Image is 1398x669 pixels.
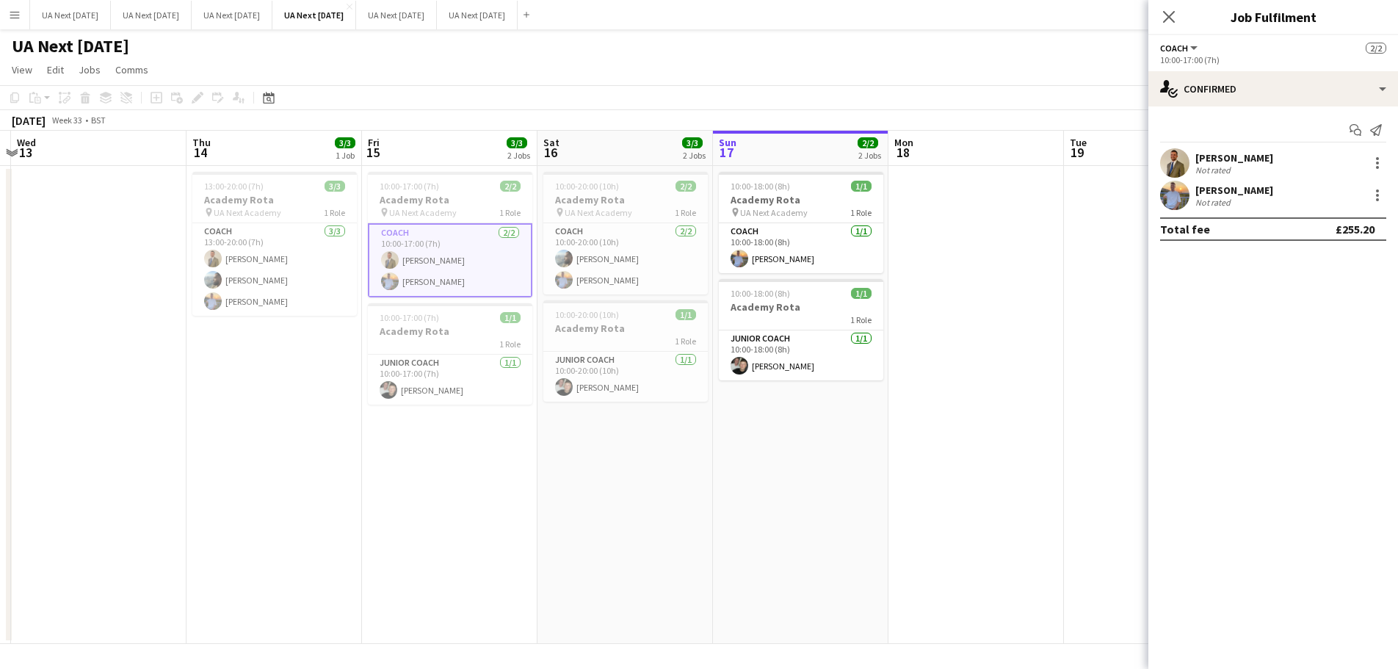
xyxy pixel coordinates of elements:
[30,1,111,29] button: UA Next [DATE]
[543,300,708,402] app-job-card: 10:00-20:00 (10h)1/1Academy Rota1 RoleJunior Coach1/110:00-20:00 (10h)[PERSON_NAME]
[1160,54,1386,65] div: 10:00-17:00 (7h)
[79,63,101,76] span: Jobs
[12,35,129,57] h1: UA Next [DATE]
[368,355,532,405] app-card-role: Junior Coach1/110:00-17:00 (7h)[PERSON_NAME]
[565,207,632,218] span: UA Next Academy
[6,60,38,79] a: View
[676,309,696,320] span: 1/1
[368,136,380,149] span: Fri
[719,300,883,314] h3: Academy Rota
[1070,136,1087,149] span: Tue
[851,288,872,299] span: 1/1
[740,207,808,218] span: UA Next Academy
[499,207,521,218] span: 1 Role
[719,172,883,273] app-job-card: 10:00-18:00 (8h)1/1Academy Rota UA Next Academy1 RoleCoach1/110:00-18:00 (8h)[PERSON_NAME]
[507,150,530,161] div: 2 Jobs
[731,181,790,192] span: 10:00-18:00 (8h)
[41,60,70,79] a: Edit
[437,1,518,29] button: UA Next [DATE]
[335,137,355,148] span: 3/3
[719,136,736,149] span: Sun
[543,223,708,294] app-card-role: Coach2/210:00-20:00 (10h)[PERSON_NAME][PERSON_NAME]
[543,352,708,402] app-card-role: Junior Coach1/110:00-20:00 (10h)[PERSON_NAME]
[543,193,708,206] h3: Academy Rota
[683,150,706,161] div: 2 Jobs
[192,1,272,29] button: UA Next [DATE]
[1160,43,1200,54] button: Coach
[675,207,696,218] span: 1 Role
[73,60,106,79] a: Jobs
[192,193,357,206] h3: Academy Rota
[858,150,881,161] div: 2 Jobs
[115,63,148,76] span: Comms
[731,288,790,299] span: 10:00-18:00 (8h)
[682,137,703,148] span: 3/3
[368,325,532,338] h3: Academy Rota
[1160,43,1188,54] span: Coach
[850,314,872,325] span: 1 Role
[1336,222,1375,236] div: £255.20
[109,60,154,79] a: Comms
[717,144,736,161] span: 17
[325,181,345,192] span: 3/3
[543,322,708,335] h3: Academy Rota
[12,63,32,76] span: View
[380,181,439,192] span: 10:00-17:00 (7h)
[214,207,281,218] span: UA Next Academy
[111,1,192,29] button: UA Next [DATE]
[368,303,532,405] app-job-card: 10:00-17:00 (7h)1/1Academy Rota1 RoleJunior Coach1/110:00-17:00 (7h)[PERSON_NAME]
[1068,144,1087,161] span: 19
[719,330,883,380] app-card-role: Junior Coach1/110:00-18:00 (8h)[PERSON_NAME]
[204,181,264,192] span: 13:00-20:00 (7h)
[555,309,619,320] span: 10:00-20:00 (10h)
[47,63,64,76] span: Edit
[368,223,532,297] app-card-role: Coach2/210:00-17:00 (7h)[PERSON_NAME][PERSON_NAME]
[15,144,36,161] span: 13
[851,181,872,192] span: 1/1
[356,1,437,29] button: UA Next [DATE]
[190,144,211,161] span: 14
[1195,151,1273,164] div: [PERSON_NAME]
[1148,7,1398,26] h3: Job Fulfilment
[12,113,46,128] div: [DATE]
[1195,184,1273,197] div: [PERSON_NAME]
[368,193,532,206] h3: Academy Rota
[543,136,559,149] span: Sat
[380,312,439,323] span: 10:00-17:00 (7h)
[892,144,913,161] span: 18
[1366,43,1386,54] span: 2/2
[719,279,883,380] app-job-card: 10:00-18:00 (8h)1/1Academy Rota1 RoleJunior Coach1/110:00-18:00 (8h)[PERSON_NAME]
[543,172,708,294] app-job-card: 10:00-20:00 (10h)2/2Academy Rota UA Next Academy1 RoleCoach2/210:00-20:00 (10h)[PERSON_NAME][PERS...
[719,193,883,206] h3: Academy Rota
[336,150,355,161] div: 1 Job
[676,181,696,192] span: 2/2
[675,336,696,347] span: 1 Role
[368,172,532,297] app-job-card: 10:00-17:00 (7h)2/2Academy Rota UA Next Academy1 RoleCoach2/210:00-17:00 (7h)[PERSON_NAME][PERSON...
[500,312,521,323] span: 1/1
[17,136,36,149] span: Wed
[192,223,357,316] app-card-role: Coach3/313:00-20:00 (7h)[PERSON_NAME][PERSON_NAME][PERSON_NAME]
[91,115,106,126] div: BST
[1195,164,1234,176] div: Not rated
[192,172,357,316] app-job-card: 13:00-20:00 (7h)3/3Academy Rota UA Next Academy1 RoleCoach3/313:00-20:00 (7h)[PERSON_NAME][PERSON...
[719,223,883,273] app-card-role: Coach1/110:00-18:00 (8h)[PERSON_NAME]
[850,207,872,218] span: 1 Role
[272,1,356,29] button: UA Next [DATE]
[555,181,619,192] span: 10:00-20:00 (10h)
[858,137,878,148] span: 2/2
[894,136,913,149] span: Mon
[324,207,345,218] span: 1 Role
[499,339,521,350] span: 1 Role
[1160,222,1210,236] div: Total fee
[389,207,457,218] span: UA Next Academy
[1148,71,1398,106] div: Confirmed
[192,136,211,149] span: Thu
[1195,197,1234,208] div: Not rated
